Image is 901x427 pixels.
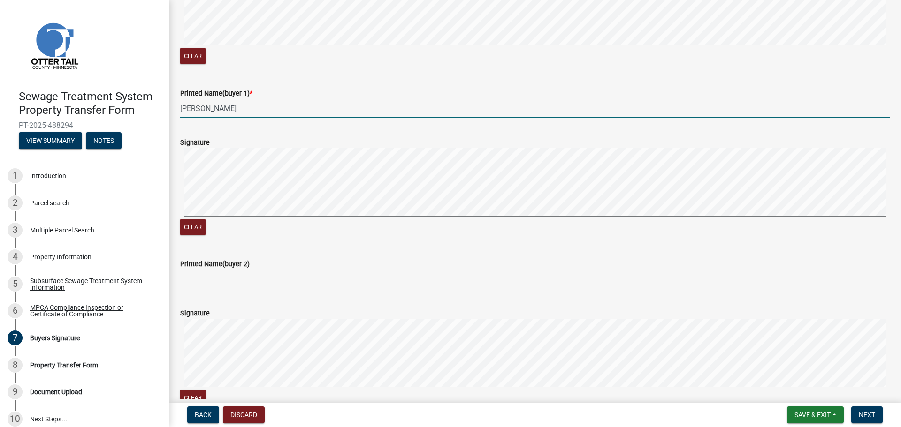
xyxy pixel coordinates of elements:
[180,90,252,97] label: Printed Name(buyer 1)
[30,335,80,341] div: Buyers Signature
[180,390,206,405] button: Clear
[30,227,94,233] div: Multiple Parcel Search
[180,219,206,235] button: Clear
[86,137,122,145] wm-modal-confirm: Notes
[180,310,210,317] label: Signature
[19,121,150,130] span: PT-2025-488294
[30,277,154,291] div: Subsurface Sewage Treatment System Information
[30,200,69,206] div: Parcel search
[223,406,265,423] button: Discard
[859,411,875,419] span: Next
[8,358,23,373] div: 8
[30,172,66,179] div: Introduction
[180,140,210,146] label: Signature
[851,406,883,423] button: Next
[8,384,23,399] div: 9
[8,195,23,210] div: 2
[8,223,23,238] div: 3
[8,249,23,264] div: 4
[8,330,23,345] div: 7
[195,411,212,419] span: Back
[8,168,23,183] div: 1
[187,406,219,423] button: Back
[30,254,92,260] div: Property Information
[180,48,206,64] button: Clear
[8,412,23,427] div: 10
[19,90,161,117] h4: Sewage Treatment System Property Transfer Form
[787,406,844,423] button: Save & Exit
[8,303,23,318] div: 6
[30,389,82,395] div: Document Upload
[19,10,89,80] img: Otter Tail County, Minnesota
[19,137,82,145] wm-modal-confirm: Summary
[86,132,122,149] button: Notes
[8,277,23,292] div: 5
[19,132,82,149] button: View Summary
[30,362,98,368] div: Property Transfer Form
[30,304,154,317] div: MPCA Compliance Inspection or Certificate of Compliance
[180,261,250,268] label: Printed Name(buyer 2)
[794,411,831,419] span: Save & Exit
